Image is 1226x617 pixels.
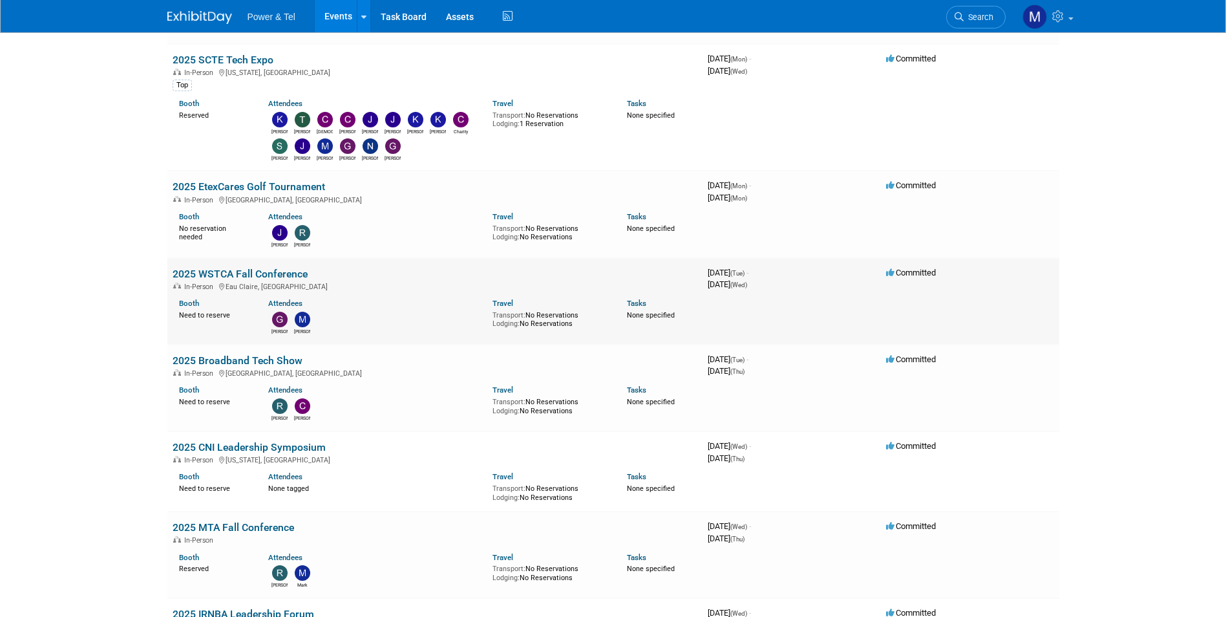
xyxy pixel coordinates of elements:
div: Gary Mau [271,327,288,335]
img: CHRISTEN Gowens [317,112,333,127]
span: Lodging: [492,319,520,328]
a: Booth [179,99,199,108]
a: Travel [492,299,513,308]
div: Robin Mayne [271,414,288,422]
div: No reservation needed [179,222,249,242]
span: In-Person [184,369,217,378]
div: No Reservations No Reservations [492,308,608,329]
span: None specified [627,311,675,319]
span: Lodging: [492,574,520,582]
span: [DATE] [708,534,745,543]
span: [DATE] [708,441,751,451]
span: (Wed) [730,523,747,530]
span: [DATE] [708,354,748,364]
img: Charity Deaton [453,112,469,127]
div: Nate Derbyshire [362,154,378,162]
span: (Wed) [730,443,747,450]
a: Travel [492,385,513,395]
div: Scott Wisneski [271,154,288,162]
img: Greg Heard [385,138,401,154]
img: Tammy Pilkington [295,112,310,127]
span: In-Person [184,69,217,77]
div: Kevin Stevens [407,127,423,135]
img: Madalyn Bobbitt [1022,5,1047,29]
a: 2025 SCTE Tech Expo [173,54,273,66]
a: Tasks [627,472,646,481]
img: Kevin Stevens [408,112,423,127]
a: Attendees [268,99,302,108]
img: Kevin Wilkes [272,112,288,127]
a: Tasks [627,299,646,308]
span: Committed [886,354,936,364]
img: Mark Longtin [295,565,310,581]
span: [DATE] [708,453,745,463]
span: Committed [886,268,936,277]
img: Nate Derbyshire [363,138,378,154]
span: Lodging: [492,493,520,502]
span: - [749,54,751,63]
a: Tasks [627,212,646,221]
div: Gus Vasilakis [339,154,355,162]
span: Power & Tel [248,12,295,22]
span: None specified [627,398,675,406]
a: 2025 MTA Fall Conference [173,521,294,534]
div: Collins O'Toole [339,127,355,135]
span: Transport: [492,111,525,120]
img: Jesse Clark [363,112,378,127]
span: Committed [886,521,936,531]
img: Gus Vasilakis [340,138,355,154]
span: (Wed) [730,610,747,617]
span: Committed [886,180,936,190]
img: Kevin Heflin [430,112,446,127]
span: Lodging: [492,407,520,415]
div: Reserved [179,109,249,120]
img: In-Person Event [173,456,181,462]
div: Chad Smith [294,414,310,422]
span: [DATE] [708,66,747,76]
span: - [749,521,751,531]
span: - [749,441,751,451]
div: Mike Kruszewski [317,154,333,162]
a: 2025 EtexCares Golf Tournament [173,180,325,193]
div: Greg Heard [385,154,401,162]
img: Mike Kruszewski [317,138,333,154]
img: Robert Zuzek [272,565,288,581]
span: In-Person [184,536,217,545]
div: Michael Mackeben [294,327,310,335]
span: (Thu) [730,368,745,375]
img: Robert Zuzek [295,225,310,241]
span: None specified [627,224,675,233]
div: Jon Schatz [385,127,401,135]
a: Booth [179,212,199,221]
img: Jeff Porter [295,138,310,154]
a: 2025 CNI Leadership Symposium [173,441,326,453]
img: In-Person Event [173,69,181,75]
img: Chad Smith [295,398,310,414]
span: Transport: [492,311,525,319]
img: Jon Schatz [385,112,401,127]
span: Lodging: [492,233,520,241]
div: No Reservations No Reservations [492,562,608,582]
span: [DATE] [708,180,751,190]
span: Search [964,12,993,22]
div: Kevin Wilkes [271,127,288,135]
span: None specified [627,111,675,120]
div: [GEOGRAPHIC_DATA], [GEOGRAPHIC_DATA] [173,194,697,204]
a: Travel [492,212,513,221]
span: [DATE] [708,366,745,376]
a: Attendees [268,212,302,221]
div: No Reservations No Reservations [492,395,608,415]
img: Jerry Johnson [272,225,288,241]
span: (Tue) [730,356,745,363]
img: Michael Mackeben [295,312,310,327]
span: (Thu) [730,455,745,462]
span: - [746,268,748,277]
span: Committed [886,54,936,63]
span: None specified [627,484,675,493]
div: [US_STATE], [GEOGRAPHIC_DATA] [173,454,697,464]
a: Attendees [268,385,302,395]
img: Collins O'Toole [340,112,355,127]
div: Mark Longtin [294,581,310,589]
span: (Mon) [730,195,747,202]
a: Attendees [268,553,302,562]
